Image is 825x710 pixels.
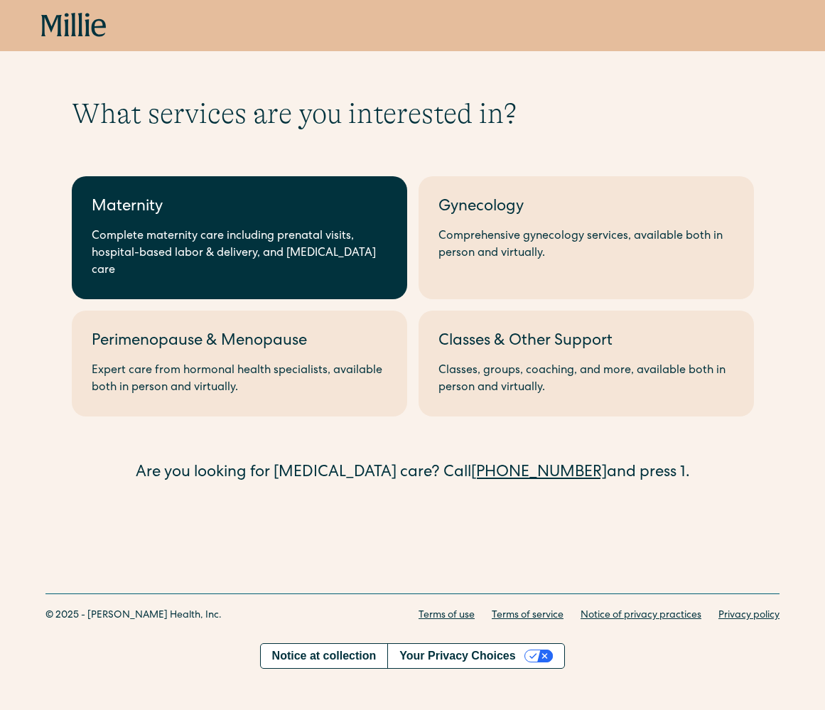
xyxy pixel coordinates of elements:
[471,466,607,481] a: [PHONE_NUMBER]
[438,330,734,354] div: Classes & Other Support
[438,362,734,397] div: Classes, groups, coaching, and more, available both in person and virtually.
[72,311,407,416] a: Perimenopause & MenopauseExpert care from hormonal health specialists, available both in person a...
[45,608,222,623] div: © 2025 - [PERSON_NAME] Health, Inc.
[438,228,734,262] div: Comprehensive gynecology services, available both in person and virtually.
[419,608,475,623] a: Terms of use
[72,176,407,299] a: MaternityComplete maternity care including prenatal visits, hospital-based labor & delivery, and ...
[261,644,388,668] a: Notice at collection
[387,644,564,668] button: Your Privacy Choices
[492,608,564,623] a: Terms of service
[581,608,701,623] a: Notice of privacy practices
[92,228,387,279] div: Complete maternity care including prenatal visits, hospital-based labor & delivery, and [MEDICAL_...
[72,97,754,131] h1: What services are you interested in?
[92,362,387,397] div: Expert care from hormonal health specialists, available both in person and virtually.
[419,311,754,416] a: Classes & Other SupportClasses, groups, coaching, and more, available both in person and virtually.
[718,608,780,623] a: Privacy policy
[92,196,387,220] div: Maternity
[438,196,734,220] div: Gynecology
[419,176,754,299] a: GynecologyComprehensive gynecology services, available both in person and virtually.
[72,462,754,485] div: Are you looking for [MEDICAL_DATA] care? Call and press 1.
[92,330,387,354] div: Perimenopause & Menopause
